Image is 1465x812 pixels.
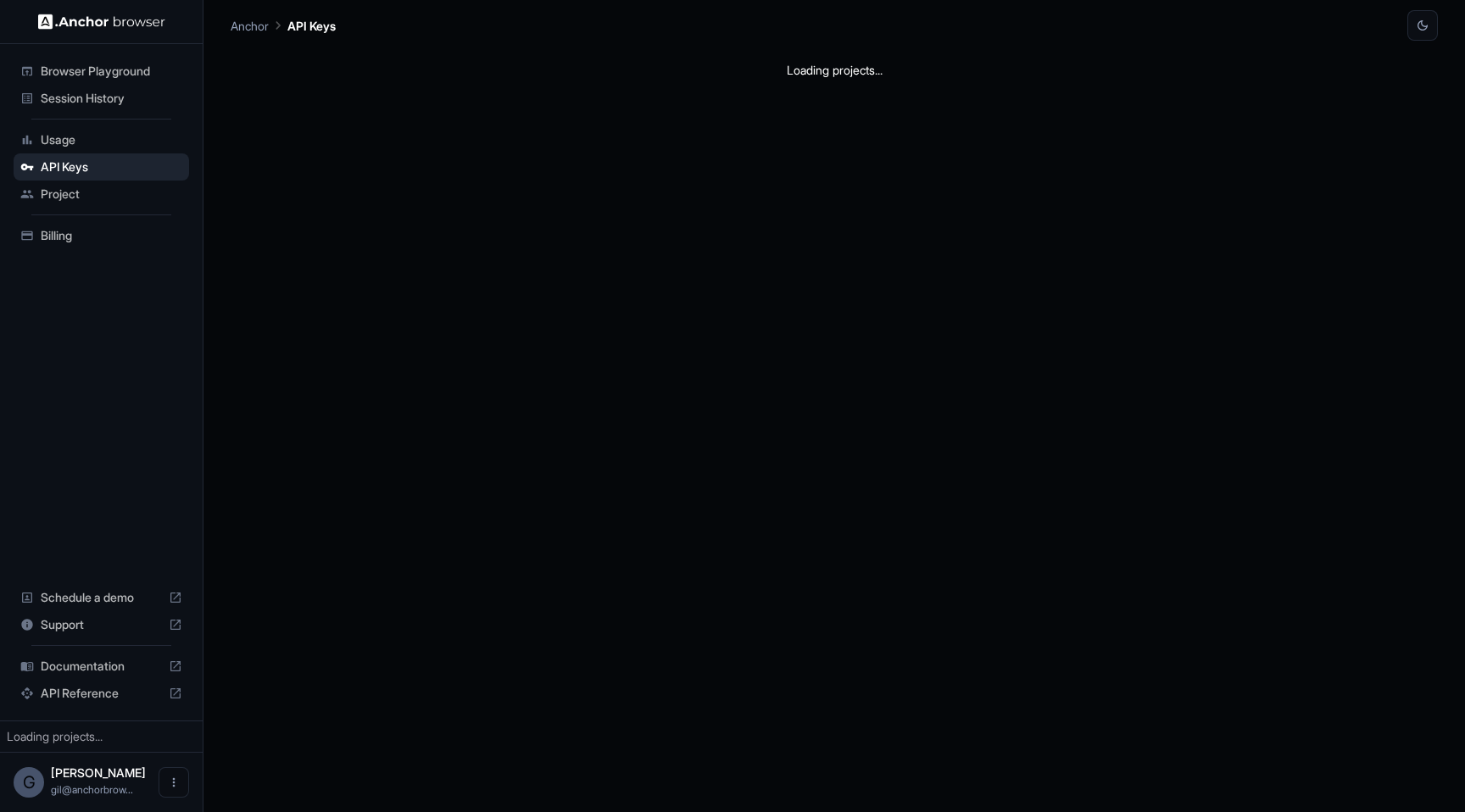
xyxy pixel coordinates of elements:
[14,126,189,153] div: Usage
[14,767,44,798] div: G
[231,16,336,35] nav: breadcrumb
[14,611,189,638] div: Support
[14,222,189,249] div: Billing
[787,61,883,79] div: Loading projects...
[7,728,196,745] div: Loading projects...
[231,17,269,35] p: Anchor
[287,17,336,35] p: API Keys
[41,131,182,148] span: Usage
[14,181,189,208] div: Project
[41,186,182,203] span: Project
[41,227,182,244] span: Billing
[14,58,189,85] div: Browser Playground
[14,680,189,707] div: API Reference
[51,783,133,796] span: gil@anchorbrowser.io
[14,85,189,112] div: Session History
[41,616,162,633] span: Support
[41,589,162,606] span: Schedule a demo
[41,159,182,175] span: API Keys
[14,153,189,181] div: API Keys
[41,685,162,702] span: API Reference
[41,90,182,107] span: Session History
[14,653,189,680] div: Documentation
[38,14,165,30] img: Anchor Logo
[14,584,189,611] div: Schedule a demo
[159,767,189,798] button: Open menu
[51,765,146,780] span: Gil Dankner
[41,658,162,675] span: Documentation
[41,63,182,80] span: Browser Playground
